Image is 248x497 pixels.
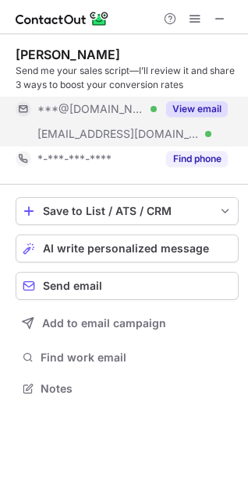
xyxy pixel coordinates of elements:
button: save-profile-one-click [16,197,239,225]
button: AI write personalized message [16,234,239,263]
button: Notes [16,378,239,400]
span: Find work email [41,351,232,365]
span: Notes [41,382,232,396]
span: Send email [43,280,102,292]
button: Add to email campaign [16,309,239,337]
span: AI write personalized message [43,242,209,255]
div: Send me your sales script—I’ll review it and share 3 ways to boost your conversion rates [16,64,239,92]
span: ***@[DOMAIN_NAME] [37,102,145,116]
img: ContactOut v5.3.10 [16,9,109,28]
div: Save to List / ATS / CRM [43,205,211,217]
button: Reveal Button [166,101,228,117]
div: [PERSON_NAME] [16,47,120,62]
button: Find work email [16,347,239,368]
span: [EMAIL_ADDRESS][DOMAIN_NAME] [37,127,200,141]
button: Send email [16,272,239,300]
span: Add to email campaign [42,317,166,330]
button: Reveal Button [166,151,228,167]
